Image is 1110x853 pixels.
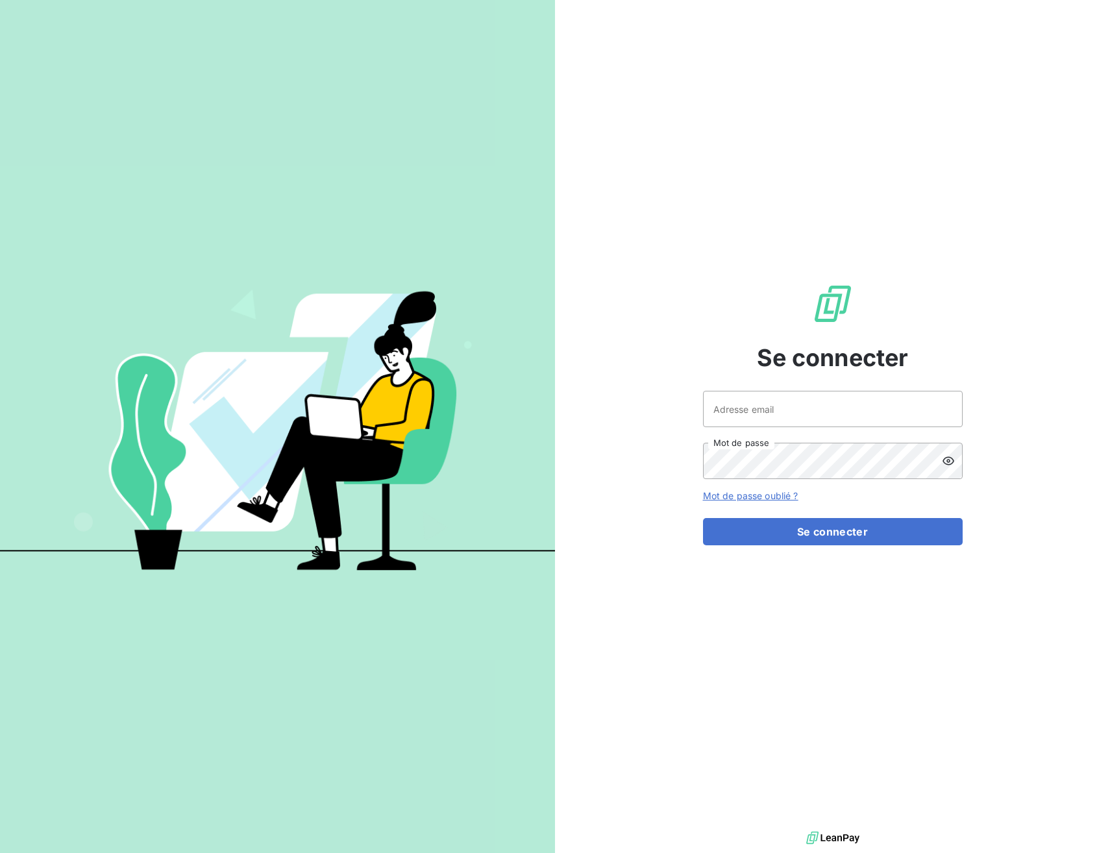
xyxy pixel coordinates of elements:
input: placeholder [703,391,963,427]
a: Mot de passe oublié ? [703,490,798,501]
button: Se connecter [703,518,963,545]
img: Logo LeanPay [812,283,854,325]
span: Se connecter [757,340,909,375]
img: logo [806,828,859,848]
